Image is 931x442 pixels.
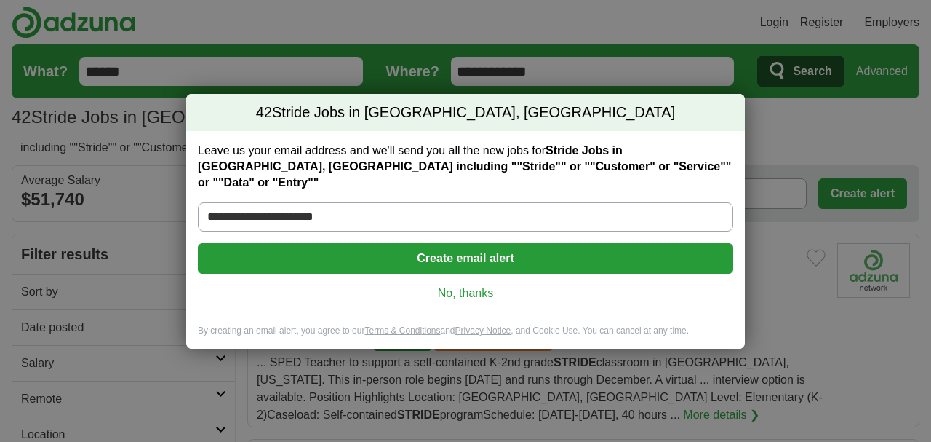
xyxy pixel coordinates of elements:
a: Terms & Conditions [364,325,440,336]
span: 42 [256,103,272,123]
button: Create email alert [198,243,733,274]
a: No, thanks [209,285,722,301]
label: Leave us your email address and we'll send you all the new jobs for [198,143,733,191]
div: By creating an email alert, you agree to our and , and Cookie Use. You can cancel at any time. [186,325,745,349]
a: Privacy Notice [455,325,511,336]
h2: Stride Jobs in [GEOGRAPHIC_DATA], [GEOGRAPHIC_DATA] [186,94,745,132]
strong: Stride Jobs in [GEOGRAPHIC_DATA], [GEOGRAPHIC_DATA] including ""Stride"" or ""Customer" or "Servi... [198,144,731,189]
